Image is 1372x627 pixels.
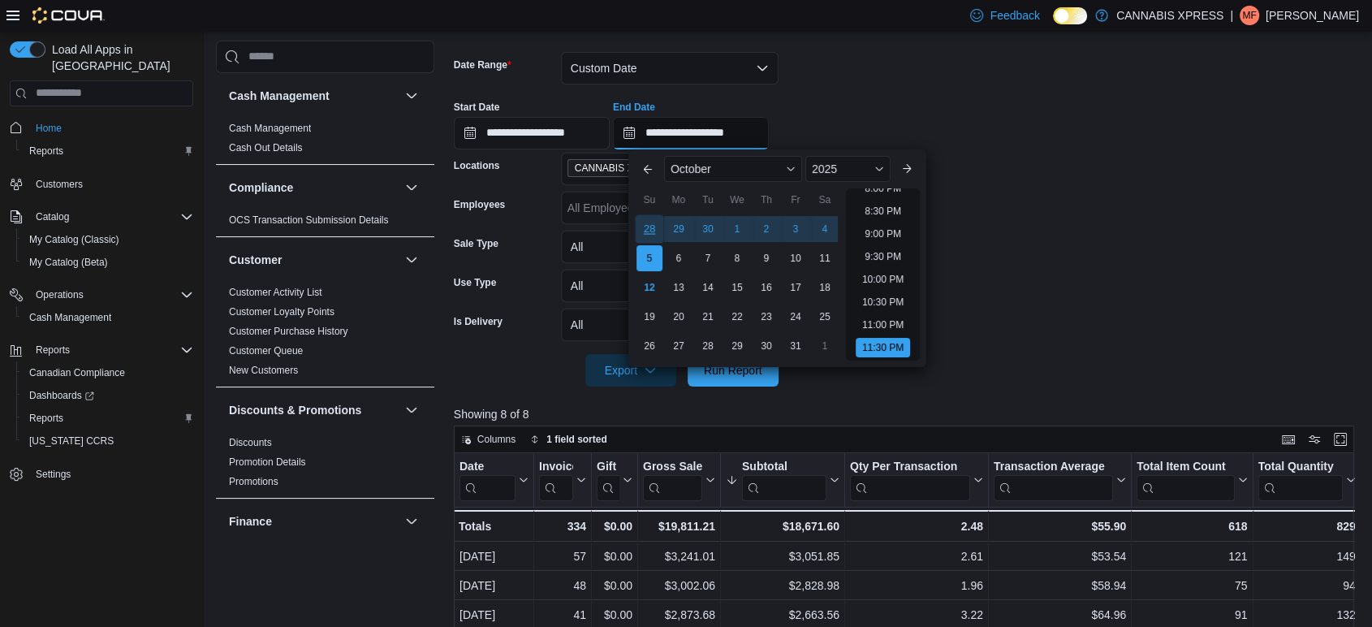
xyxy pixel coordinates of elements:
span: Reports [23,409,193,428]
div: day-2 [753,216,779,242]
div: Tu [695,187,721,213]
span: Settings [29,464,193,484]
span: Promotions [229,475,278,488]
img: Cova [32,7,105,24]
button: [US_STATE] CCRS [16,430,200,452]
span: Customer Queue [229,344,303,357]
div: day-28 [635,214,663,243]
div: $55.90 [994,517,1126,536]
div: Total Quantity [1258,459,1342,474]
a: Customers [29,175,89,194]
label: Is Delivery [454,315,503,328]
div: day-27 [666,333,692,359]
span: Discounts [229,436,272,449]
button: Cash Management [402,86,421,106]
button: Operations [3,283,200,306]
span: Customer Activity List [229,286,322,299]
span: Operations [36,288,84,301]
ul: Time [846,188,920,361]
li: 10:30 PM [856,292,910,312]
span: Catalog [29,207,193,227]
button: Canadian Compliance [16,361,200,384]
div: Sa [812,187,838,213]
button: Operations [29,285,90,305]
span: Run Report [704,362,762,378]
a: Customer Purchase History [229,326,348,337]
a: Dashboards [16,384,200,407]
div: day-29 [724,333,750,359]
div: Matthew Fitzpatrick [1240,6,1259,25]
div: $19,811.21 [643,517,715,536]
h3: Compliance [229,179,293,196]
div: $58.94 [994,576,1126,595]
div: day-22 [724,304,750,330]
span: Canadian Compliance [29,366,125,379]
a: Customer Queue [229,345,303,357]
div: day-9 [753,245,779,271]
button: Home [3,116,200,140]
span: MF [1242,6,1256,25]
button: Keyboard shortcuts [1279,430,1298,449]
div: Gift Card Sales [597,459,619,500]
span: 2025 [812,162,837,175]
div: day-8 [724,245,750,271]
button: Catalog [3,205,200,228]
div: $3,241.01 [643,547,715,566]
span: OCS Transaction Submission Details [229,214,389,227]
button: Gross Sales [643,459,715,500]
span: Canadian Compliance [23,363,193,383]
div: Fr [783,187,809,213]
div: [DATE] [459,605,529,625]
span: Operations [29,285,193,305]
button: Run Report [688,354,779,387]
div: day-10 [783,245,809,271]
span: Dashboards [23,386,193,405]
span: Promotion Details [229,456,306,469]
div: $3,051.85 [726,547,839,566]
button: Gift Cards [597,459,632,500]
a: Canadian Compliance [23,363,132,383]
div: Compliance [216,210,434,236]
div: Qty Per Transaction [850,459,970,500]
span: Cash Out Details [229,141,303,154]
div: day-24 [783,304,809,330]
div: $53.54 [994,547,1126,566]
a: New Customers [229,365,298,376]
div: Button. Open the month selector. October is currently selected. [664,156,802,182]
span: Customers [36,178,83,191]
div: day-13 [666,275,692,301]
a: Customer Loyalty Points [229,306,334,318]
a: Reports [23,409,70,428]
button: Customer [229,252,399,268]
li: 9:00 PM [858,224,908,244]
button: My Catalog (Beta) [16,251,200,274]
li: 9:30 PM [858,247,908,266]
a: Dashboards [23,386,101,405]
button: Compliance [402,178,421,197]
button: Previous Month [635,156,661,182]
div: $0.00 [597,547,632,566]
span: Home [29,118,193,138]
div: Discounts & Promotions [216,433,434,498]
button: Settings [3,462,200,486]
h3: Discounts & Promotions [229,402,361,418]
button: Reports [16,407,200,430]
span: Reports [36,344,70,357]
div: day-11 [812,245,838,271]
p: | [1230,6,1233,25]
div: Cash Management [216,119,434,164]
button: 1 field sorted [524,430,614,449]
div: day-30 [753,333,779,359]
button: Catalog [29,207,76,227]
span: CANNABIS XPRESS - Grand Bay-Westfield (Woolastook Drive) [567,159,722,177]
input: Press the down key to enter a popover containing a calendar. Press the escape key to close the po... [613,117,769,149]
span: Home [36,122,62,135]
div: $3,002.06 [643,576,715,595]
div: day-5 [636,245,662,271]
div: day-26 [636,333,662,359]
li: 11:00 PM [856,315,910,335]
button: Customers [3,172,200,196]
button: Columns [455,430,522,449]
button: Display options [1305,430,1324,449]
span: Cash Management [229,122,311,135]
